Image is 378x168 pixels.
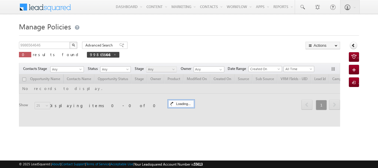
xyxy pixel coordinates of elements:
a: Created On [248,66,282,72]
a: Any [146,66,177,72]
span: Stage [135,66,146,71]
span: All Time [284,66,312,72]
span: Created On [249,66,280,72]
a: Terms of Service [86,162,109,166]
span: 0 [22,52,28,57]
span: Your Leadsquared Account Number is [134,162,203,166]
span: © 2025 LeadSquared | | | | | [19,161,203,167]
a: Contact Support [61,162,85,166]
input: Type to Search [194,66,224,72]
a: Acceptable Use [110,162,133,166]
span: 9986564646 [90,52,110,57]
a: Show All Items [216,67,224,73]
span: Any [100,67,129,72]
span: Advanced Search [85,43,115,48]
span: Owner [181,66,194,71]
span: Any [146,67,175,72]
span: Manage Policies [19,22,71,31]
span: Any [51,67,82,72]
div: Loading... [168,100,194,107]
span: 55613 [194,162,203,166]
span: results found [33,52,81,57]
img: Search [72,43,75,46]
a: About [52,162,60,166]
button: Actions [306,42,340,49]
span: Contacts Stage [23,66,49,71]
span: Status [88,66,100,71]
span: Date Range [228,66,248,71]
a: All Time [284,66,314,72]
a: Any [50,66,84,72]
a: Any [100,66,131,72]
